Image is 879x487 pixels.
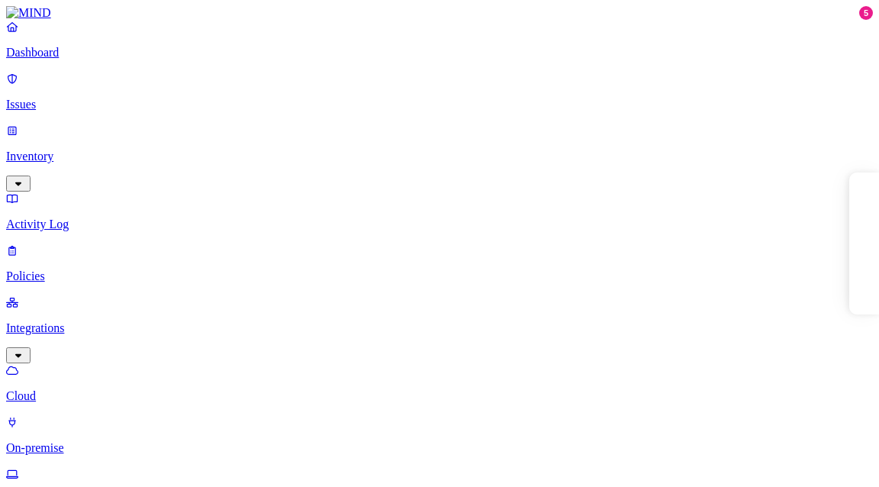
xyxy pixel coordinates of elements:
[6,389,873,403] p: Cloud
[6,192,873,231] a: Activity Log
[6,46,873,60] p: Dashboard
[6,363,873,403] a: Cloud
[6,218,873,231] p: Activity Log
[6,98,873,111] p: Issues
[6,295,873,361] a: Integrations
[6,269,873,283] p: Policies
[6,6,873,20] a: MIND
[6,72,873,111] a: Issues
[6,150,873,163] p: Inventory
[6,415,873,455] a: On-premise
[6,243,873,283] a: Policies
[6,6,51,20] img: MIND
[859,6,873,20] div: 5
[6,441,873,455] p: On-premise
[6,124,873,189] a: Inventory
[6,321,873,335] p: Integrations
[6,20,873,60] a: Dashboard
